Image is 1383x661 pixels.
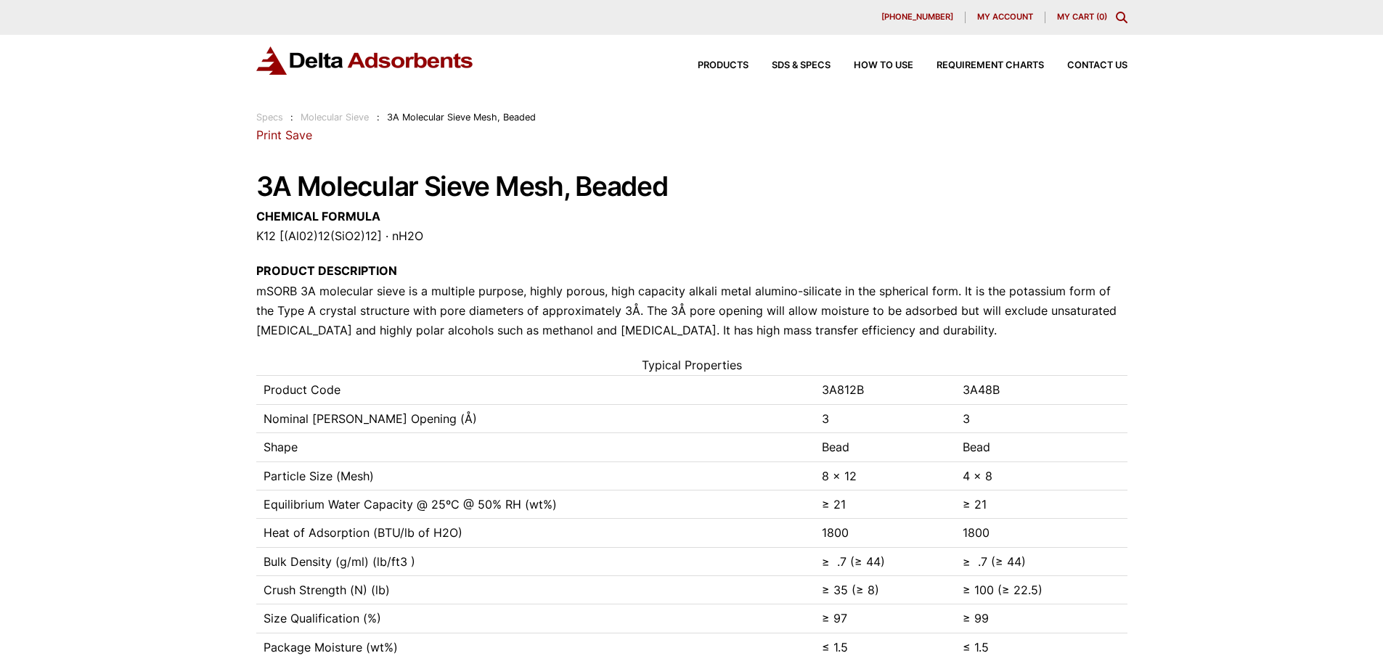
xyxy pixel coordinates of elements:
a: SDS & SPECS [748,61,831,70]
h1: 3A Molecular Sieve Mesh, Beaded [256,172,1127,202]
td: 8 x 12 [815,461,955,490]
td: ≥ 35 (≥ 8) [815,576,955,604]
td: 3A812B [815,376,955,404]
span: How to Use [854,61,913,70]
span: : [377,112,380,123]
td: Bead [815,433,955,461]
a: Save [285,128,312,142]
td: 1800 [955,519,1127,547]
a: Products [674,61,748,70]
span: 0 [1099,12,1104,22]
span: Products [698,61,748,70]
td: 3 [815,404,955,432]
td: Bulk Density (g/ml) (lb/ft3 ) [256,547,815,575]
td: ≥ .7 (≥ 44) [815,547,955,575]
td: 3 [955,404,1127,432]
a: Contact Us [1044,61,1127,70]
a: Specs [256,112,283,123]
td: ≥ 97 [815,604,955,633]
td: ≥ 99 [955,604,1127,633]
img: Delta Adsorbents [256,46,474,75]
a: My Cart (0) [1057,12,1107,22]
a: How to Use [831,61,913,70]
td: Product Code [256,376,815,404]
td: Equilibrium Water Capacity @ 25ºC @ 50% RH (wt%) [256,490,815,518]
a: My account [966,12,1045,23]
td: Shape [256,433,815,461]
span: 3A Molecular Sieve Mesh, Beaded [387,112,536,123]
p: K12 [(Al02)12(SiO2)12] · nH2O [256,207,1127,246]
p: mSORB 3A molecular sieve is a multiple purpose, highly porous, high capacity alkali metal alumino... [256,261,1127,340]
td: 3A48B [955,376,1127,404]
td: 4 x 8 [955,461,1127,490]
a: Print [256,128,282,142]
span: Contact Us [1067,61,1127,70]
td: Particle Size (Mesh) [256,461,815,490]
span: : [290,112,293,123]
td: Nominal [PERSON_NAME] Opening (Å) [256,404,815,432]
strong: CHEMICAL FORMULA [256,209,380,223]
td: Heat of Adsorption (BTU/lb of H2O) [256,519,815,547]
td: Package Moisture (wt%) [256,633,815,661]
a: Requirement Charts [913,61,1044,70]
td: ≥ 100 (≥ 22.5) [955,576,1127,604]
td: Size Qualification (%) [256,604,815,633]
td: ≥ 21 [955,490,1127,518]
a: [PHONE_NUMBER] [870,12,966,23]
span: [PHONE_NUMBER] [881,13,953,21]
td: ≥ .7 (≥ 44) [955,547,1127,575]
caption: Typical Properties [256,356,1127,375]
td: Crush Strength (N) (lb) [256,576,815,604]
td: ≥ 21 [815,490,955,518]
td: 1800 [815,519,955,547]
span: My account [977,13,1033,21]
td: ≤ 1.5 [955,633,1127,661]
span: SDS & SPECS [772,61,831,70]
td: Bead [955,433,1127,461]
div: Toggle Modal Content [1116,12,1127,23]
strong: PRODUCT DESCRIPTION [256,263,397,278]
span: Requirement Charts [937,61,1044,70]
td: ≤ 1.5 [815,633,955,661]
a: Molecular Sieve [301,112,369,123]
